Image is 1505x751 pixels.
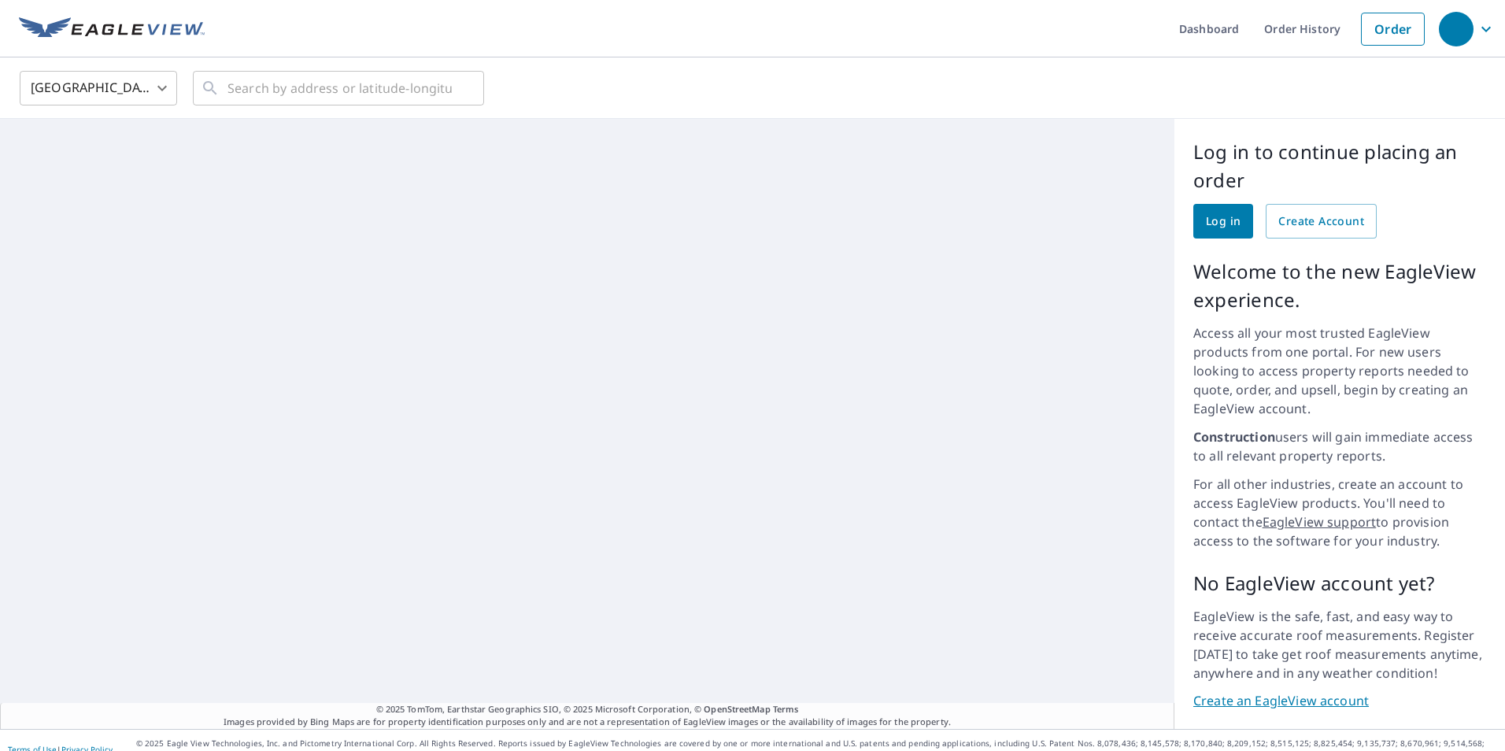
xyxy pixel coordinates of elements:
p: No EagleView account yet? [1193,569,1486,597]
a: Order [1361,13,1425,46]
p: Access all your most trusted EagleView products from one portal. For new users looking to access ... [1193,324,1486,418]
strong: Construction [1193,428,1275,446]
p: EagleView is the safe, fast, and easy way to receive accurate roof measurements. Register [DATE] ... [1193,607,1486,683]
a: OpenStreetMap [704,703,770,715]
a: Log in [1193,204,1253,239]
p: users will gain immediate access to all relevant property reports. [1193,427,1486,465]
input: Search by address or latitude-longitude [227,66,452,110]
a: EagleView support [1263,513,1377,531]
a: Terms [773,703,799,715]
a: Create an EagleView account [1193,692,1486,710]
p: Welcome to the new EagleView experience. [1193,257,1486,314]
span: © 2025 TomTom, Earthstar Geographics SIO, © 2025 Microsoft Corporation, © [376,703,799,716]
p: For all other industries, create an account to access EagleView products. You'll need to contact ... [1193,475,1486,550]
a: Create Account [1266,204,1377,239]
div: [GEOGRAPHIC_DATA] [20,66,177,110]
span: Create Account [1278,212,1364,231]
span: Log in [1206,212,1241,231]
p: Log in to continue placing an order [1193,138,1486,194]
img: EV Logo [19,17,205,41]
